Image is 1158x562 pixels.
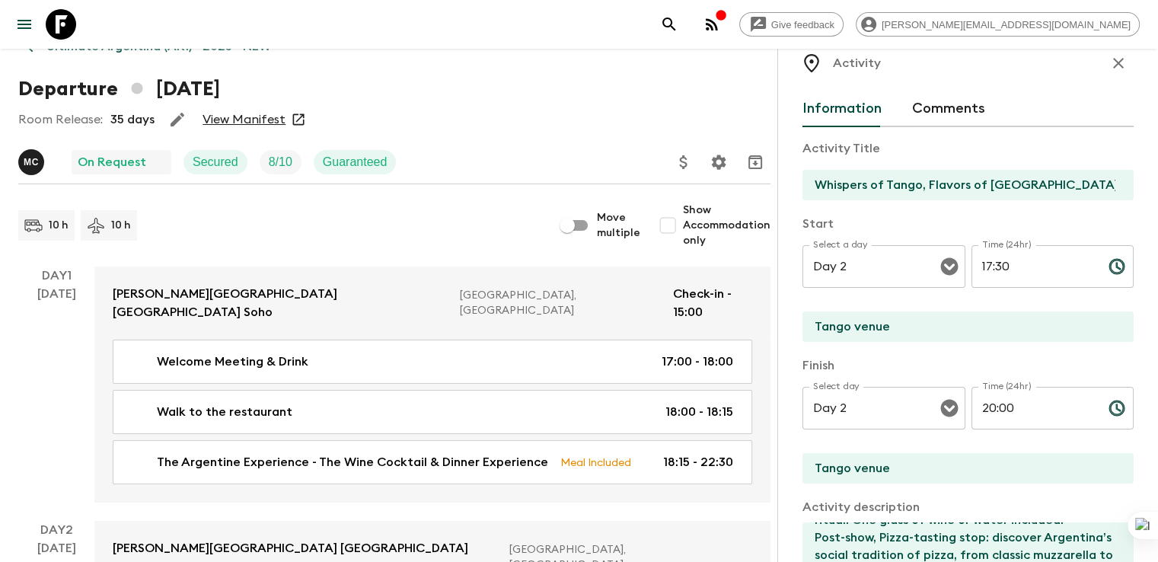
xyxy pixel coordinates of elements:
p: 35 days [110,110,155,129]
label: Select day [813,380,860,393]
span: Move multiple [597,210,640,241]
p: Check-in - 15:00 [673,285,752,321]
p: Finish [802,356,1134,375]
button: Information [802,91,882,127]
a: The Argentine Experience - The Wine Cocktail & Dinner ExperienceMeal Included18:15 - 22:30 [113,440,752,484]
a: View Manifest [203,112,286,127]
div: Trip Fill [260,150,301,174]
input: End Location (leave blank if same as Start) [802,453,1121,484]
button: Comments [912,91,985,127]
p: Welcome Meeting & Drink [157,353,308,371]
a: Give feedback [739,12,844,37]
p: Day 1 [18,267,94,285]
a: Walk to the restaurant18:00 - 18:15 [113,390,752,434]
a: [PERSON_NAME][GEOGRAPHIC_DATA] [GEOGRAPHIC_DATA] Soho[GEOGRAPHIC_DATA], [GEOGRAPHIC_DATA]Check-in... [94,267,770,340]
input: hh:mm [971,387,1096,429]
button: Update Price, Early Bird Discount and Costs [668,147,699,177]
p: Secured [193,153,238,171]
span: Show Accommodation only [683,203,770,248]
p: Activity description [802,498,1134,516]
p: Activity Title [802,139,1134,158]
p: Activity [833,54,881,72]
button: MC [18,149,47,175]
button: Open [939,256,960,277]
p: Walk to the restaurant [157,403,292,421]
p: 17:00 - 18:00 [662,353,733,371]
input: Start Location [802,311,1121,342]
label: Time (24hr) [982,238,1032,251]
button: menu [9,9,40,40]
p: Day 2 [18,521,94,539]
div: [DATE] [37,285,76,503]
div: [PERSON_NAME][EMAIL_ADDRESS][DOMAIN_NAME] [856,12,1140,37]
p: 10 h [49,218,69,233]
p: 18:00 - 18:15 [665,403,733,421]
input: E.g Hozuagawa boat tour [802,170,1121,200]
label: Time (24hr) [982,380,1032,393]
p: Room Release: [18,110,103,129]
input: hh:mm [971,245,1096,288]
p: 18:15 - 22:30 [663,453,733,471]
p: Meal Included [560,454,631,471]
button: Open [939,398,960,419]
p: The Argentine Experience - The Wine Cocktail & Dinner Experience [157,453,548,471]
label: Select a day [813,238,867,251]
p: [PERSON_NAME][GEOGRAPHIC_DATA] [GEOGRAPHIC_DATA] Soho [113,285,448,321]
button: Choose time, selected time is 5:30 PM [1102,251,1132,282]
h1: Departure [DATE] [18,74,220,104]
p: [GEOGRAPHIC_DATA], [GEOGRAPHIC_DATA] [460,288,661,318]
p: 10 h [111,218,131,233]
p: 8 / 10 [269,153,292,171]
p: M C [24,156,39,168]
button: Choose time, selected time is 8:00 PM [1102,393,1132,423]
p: On Request [78,153,146,171]
span: Mariano Cenzano [18,154,47,166]
button: search adventures [654,9,684,40]
span: [PERSON_NAME][EMAIL_ADDRESS][DOMAIN_NAME] [873,19,1139,30]
span: Give feedback [763,19,843,30]
button: Archive (Completed, Cancelled or Unsynced Departures only) [740,147,770,177]
div: Secured [183,150,247,174]
a: Welcome Meeting & Drink17:00 - 18:00 [113,340,752,384]
button: Settings [703,147,734,177]
p: Start [802,215,1134,233]
p: Guaranteed [323,153,388,171]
